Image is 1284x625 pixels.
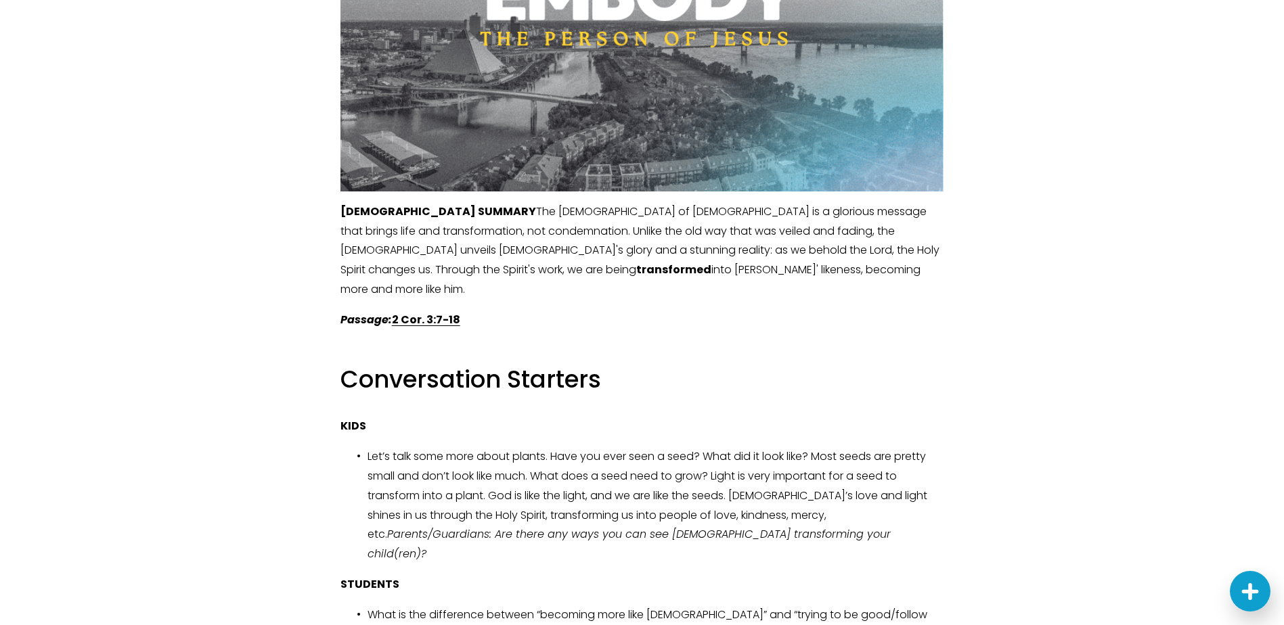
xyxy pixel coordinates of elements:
[392,312,460,327] a: 2 Cor. 3:7-18
[340,364,944,396] h3: Conversation Starters
[340,418,366,434] strong: KIDS
[340,204,536,219] strong: [DEMOGRAPHIC_DATA] SUMMARY
[636,262,711,277] strong: transformed
[340,202,944,300] p: The [DEMOGRAPHIC_DATA] of [DEMOGRAPHIC_DATA] is a glorious message that brings life and transform...
[368,447,944,564] p: Let’s talk some more about plants. Have you ever seen a seed? What did it look like? Most seeds a...
[368,526,894,561] em: Parents/Guardians: Are there any ways you can see [DEMOGRAPHIC_DATA] transforming your child(ren)?
[340,576,399,592] strong: STUDENTS
[340,312,392,327] em: Passage:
